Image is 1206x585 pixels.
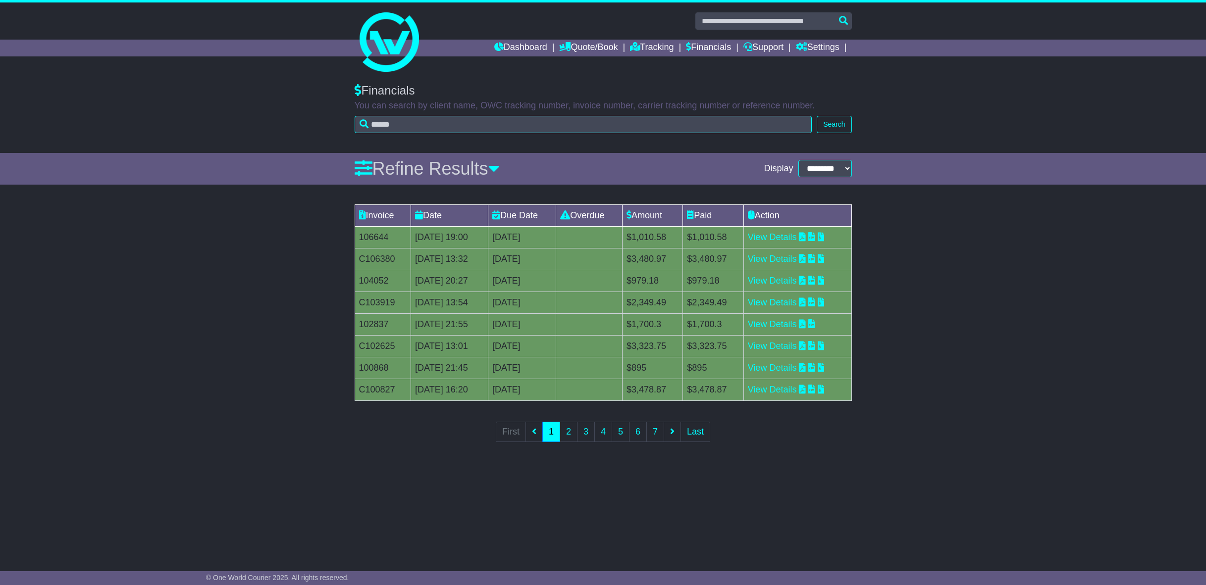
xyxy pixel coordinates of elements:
[488,270,556,292] td: [DATE]
[683,313,743,335] td: $1,700.3
[623,204,683,226] td: Amount
[623,379,683,400] td: $3,478.87
[411,270,488,292] td: [DATE] 20:27
[748,385,797,394] a: View Details
[355,292,411,313] td: C103919
[683,248,743,270] td: $3,480.97
[764,163,793,174] span: Display
[488,292,556,313] td: [DATE]
[411,379,488,400] td: [DATE] 16:20
[623,248,683,270] td: $3,480.97
[748,254,797,264] a: View Details
[411,204,488,226] td: Date
[560,422,577,442] a: 2
[623,270,683,292] td: $979.18
[355,357,411,379] td: 100868
[748,276,797,286] a: View Details
[594,422,612,442] a: 4
[494,40,547,56] a: Dashboard
[683,270,743,292] td: $979.18
[630,40,674,56] a: Tracking
[355,100,852,111] p: You can search by client name, OWC tracking number, invoice number, carrier tracking number or re...
[559,40,618,56] a: Quote/Book
[411,248,488,270] td: [DATE] 13:32
[355,379,411,400] td: C100827
[681,422,710,442] a: Last
[488,204,556,226] td: Due Date
[683,379,743,400] td: $3,478.87
[488,357,556,379] td: [DATE]
[542,422,560,442] a: 1
[683,335,743,357] td: $3,323.75
[748,341,797,351] a: View Details
[748,297,797,307] a: View Details
[623,313,683,335] td: $1,700.3
[748,363,797,373] a: View Details
[355,84,852,98] div: Financials
[623,335,683,357] td: $3,323.75
[206,574,349,582] span: © One World Courier 2025. All rights reserved.
[748,232,797,242] a: View Details
[355,335,411,357] td: C102625
[355,248,411,270] td: C106380
[355,226,411,248] td: 106644
[623,357,683,379] td: $895
[612,422,629,442] a: 5
[411,226,488,248] td: [DATE] 19:00
[623,226,683,248] td: $1,010.58
[411,357,488,379] td: [DATE] 21:45
[686,40,731,56] a: Financials
[556,204,623,226] td: Overdue
[488,379,556,400] td: [DATE]
[817,116,851,133] button: Search
[411,313,488,335] td: [DATE] 21:55
[488,313,556,335] td: [DATE]
[623,292,683,313] td: $2,349.49
[577,422,595,442] a: 3
[683,357,743,379] td: $895
[743,40,784,56] a: Support
[411,335,488,357] td: [DATE] 13:01
[796,40,839,56] a: Settings
[748,319,797,329] a: View Details
[355,270,411,292] td: 104052
[411,292,488,313] td: [DATE] 13:54
[488,248,556,270] td: [DATE]
[629,422,647,442] a: 6
[488,335,556,357] td: [DATE]
[488,226,556,248] td: [DATE]
[646,422,664,442] a: 7
[355,204,411,226] td: Invoice
[683,292,743,313] td: $2,349.49
[355,313,411,335] td: 102837
[743,204,851,226] td: Action
[683,204,743,226] td: Paid
[355,158,500,179] a: Refine Results
[683,226,743,248] td: $1,010.58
